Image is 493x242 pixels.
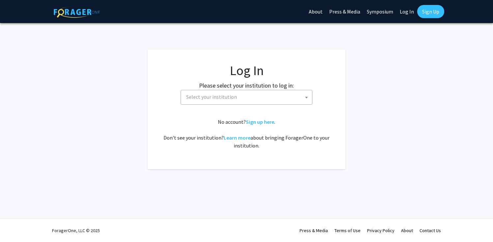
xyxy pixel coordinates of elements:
a: Contact Us [420,228,441,233]
a: Sign Up [417,5,444,18]
span: Select your institution [186,94,237,100]
div: No account? . Don't see your institution? about bringing ForagerOne to your institution. [161,118,332,149]
div: ForagerOne, LLC © 2025 [52,219,100,242]
h1: Log In [161,63,332,78]
img: ForagerOne Logo [54,6,100,18]
label: Please select your institution to log in: [199,81,294,90]
a: Sign up here [246,119,274,125]
a: Privacy Policy [367,228,394,233]
span: Select your institution [184,90,312,104]
a: Learn more about bringing ForagerOne to your institution [224,134,250,141]
a: About [401,228,413,233]
span: Select your institution [181,90,312,105]
a: Terms of Use [334,228,361,233]
a: Press & Media [300,228,328,233]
